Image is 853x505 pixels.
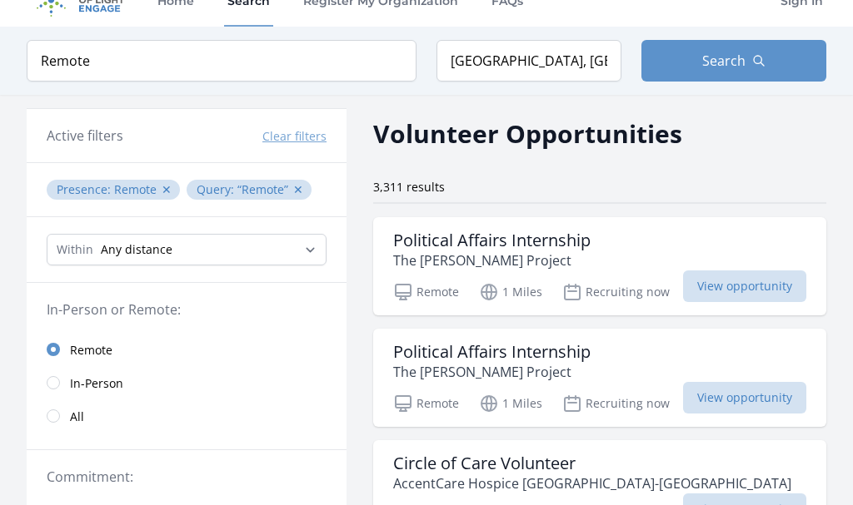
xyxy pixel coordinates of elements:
button: Clear filters [262,128,327,145]
span: Remote [70,342,112,359]
a: Remote [27,333,347,366]
p: The [PERSON_NAME] Project [393,362,591,382]
select: Search Radius [47,234,327,265]
a: In-Person [27,366,347,399]
h2: Volunteer Opportunities [373,115,682,152]
span: 3,311 results [373,179,445,195]
p: 1 Miles [479,394,542,413]
input: Location [436,40,621,82]
span: View opportunity [683,382,806,413]
input: Keyword [27,40,417,82]
p: Recruiting now [562,394,670,413]
p: AccentCare Hospice [GEOGRAPHIC_DATA]-[GEOGRAPHIC_DATA] [393,473,791,493]
legend: Commitment: [47,467,327,487]
a: All [27,399,347,433]
button: ✕ [293,181,303,198]
a: Political Affairs Internship The [PERSON_NAME] Project Remote 1 Miles Recruiting now View opportu... [373,329,826,427]
p: Remote [393,282,459,302]
span: Search [702,51,746,71]
h3: Political Affairs Internship [393,342,591,362]
span: Remote [114,181,157,197]
p: 1 Miles [479,282,542,302]
span: All [70,408,84,425]
p: Remote [393,394,459,413]
h3: Political Affairs Internship [393,230,591,250]
h3: Active filters [47,126,123,146]
button: ✕ [162,181,172,198]
button: Search [641,40,826,82]
legend: In-Person or Remote: [47,300,327,319]
span: Query : [197,181,237,197]
span: View opportunity [683,270,806,302]
span: Presence : [57,181,114,197]
a: Political Affairs Internship The [PERSON_NAME] Project Remote 1 Miles Recruiting now View opportu... [373,217,826,315]
span: In-Person [70,375,123,392]
h3: Circle of Care Volunteer [393,453,791,473]
p: The [PERSON_NAME] Project [393,250,591,270]
q: Remote [237,181,288,197]
p: Recruiting now [562,282,670,302]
